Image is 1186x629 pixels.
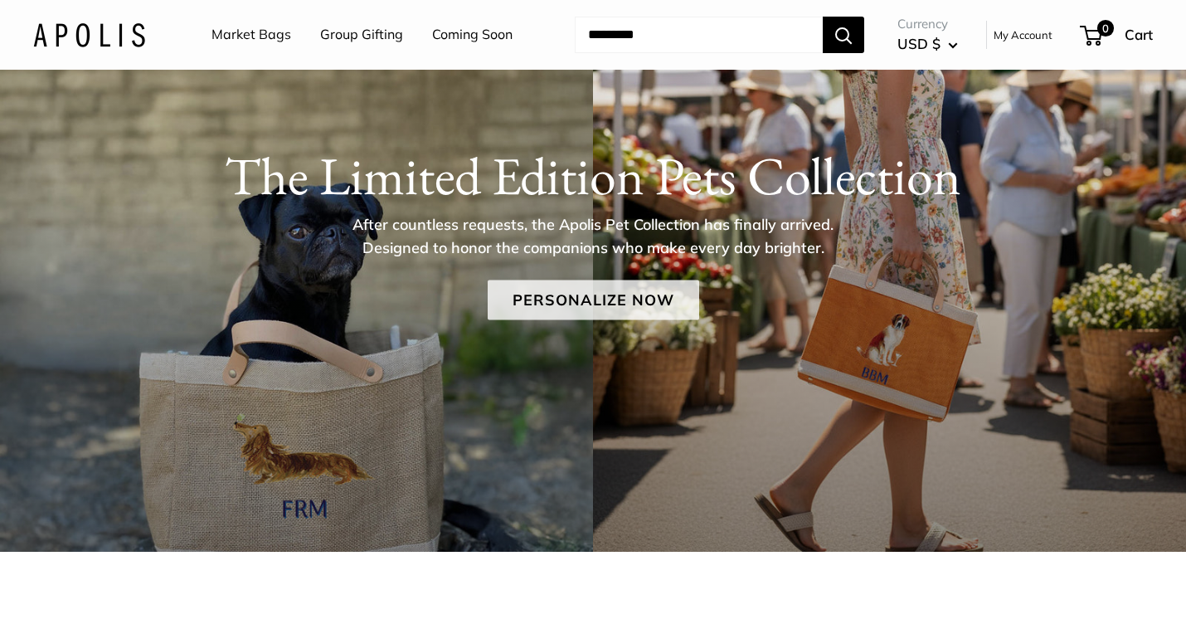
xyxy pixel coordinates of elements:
span: 0 [1097,20,1114,37]
a: Market Bags [211,22,291,47]
img: Apolis [33,22,145,46]
a: Group Gifting [320,22,403,47]
span: USD $ [897,35,941,52]
p: After countless requests, the Apolis Pet Collection has finally arrived. Designed to honor the co... [323,212,863,259]
a: Coming Soon [432,22,513,47]
span: Currency [897,12,958,36]
button: Search [823,17,864,53]
a: My Account [994,25,1052,45]
button: USD $ [897,31,958,57]
a: 0 Cart [1081,22,1153,48]
input: Search... [575,17,823,53]
a: Personalize Now [488,280,699,319]
h1: The Limited Edition Pets Collection [33,144,1153,207]
span: Cart [1125,26,1153,43]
